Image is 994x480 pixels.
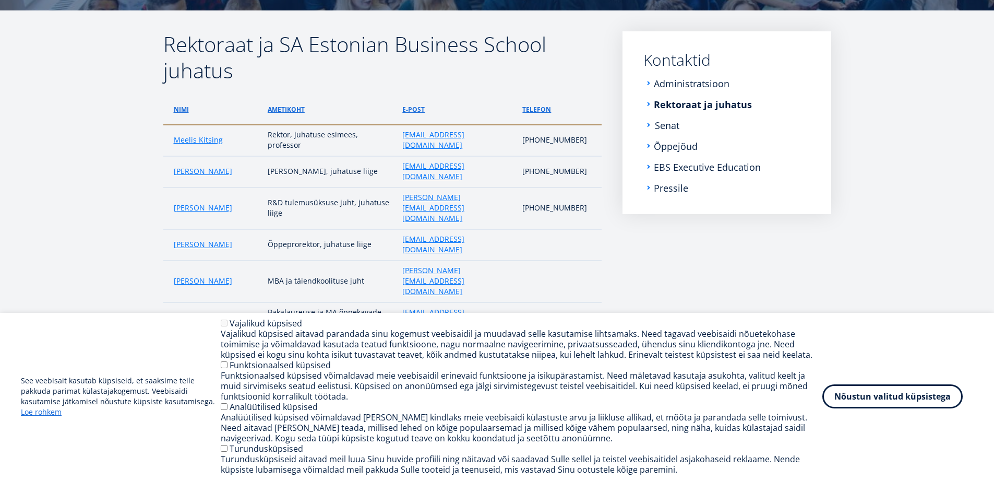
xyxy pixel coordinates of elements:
div: Analüütilised küpsised võimaldavad [PERSON_NAME] kindlaks meie veebisaidi külastuste arvu ja liik... [221,412,822,443]
a: [EMAIL_ADDRESS][DOMAIN_NAME] [402,161,512,182]
td: MBA ja täiendkoolituse juht [262,261,397,302]
a: Meelis Kitsing [174,135,223,145]
a: e-post [402,104,425,115]
a: [PERSON_NAME] [174,312,232,323]
button: Nõustun valitud küpsistega [822,384,963,408]
a: EBS Executive Education [654,162,761,172]
a: [PERSON_NAME] [174,276,232,286]
div: Funktsionaalsed küpsised võimaldavad meie veebisaidil erinevaid funktsioone ja isikupärastamist. ... [221,370,822,402]
a: [PERSON_NAME] [174,203,232,213]
a: telefon [522,104,551,115]
a: Kontaktid [643,52,810,68]
p: See veebisait kasutab küpsiseid, et saaksime teile pakkuda parimat külastajakogemust. Veebisaidi ... [21,376,221,417]
td: Õppeprorektor, juhatuse liige [262,229,397,261]
td: R&D tulemusüksuse juht, juhatuse liige [262,188,397,229]
a: Senat [655,120,679,131]
a: Õppejõud [654,141,698,151]
a: [EMAIL_ADDRESS][DOMAIN_NAME] [402,307,512,328]
a: [PERSON_NAME][EMAIL_ADDRESS][DOMAIN_NAME] [402,265,512,297]
td: Bakalaureuse ja MA õppekavade juht, lektor [262,302,397,334]
label: Vajalikud küpsised [230,318,302,329]
label: Turundusküpsised [230,443,303,454]
a: ametikoht [268,104,305,115]
a: [PERSON_NAME] [174,239,232,250]
td: [PHONE_NUMBER] [517,156,601,188]
p: Rektor, juhatuse esimees, professor [268,130,392,150]
a: Rektoraat ja juhatus [654,99,752,110]
a: [PERSON_NAME][EMAIL_ADDRESS][DOMAIN_NAME] [402,192,512,224]
a: Nimi [174,104,189,115]
label: Analüütilised küpsised [230,401,318,413]
div: Turundusküpsiseid aitavad meil luua Sinu huvide profiili ning näitavad või saadavad Sulle sellel ... [221,454,822,475]
label: Funktsionaalsed küpsised [230,359,331,371]
td: [PERSON_NAME], juhatuse liige [262,156,397,188]
div: Vajalikud küpsised aitavad parandada sinu kogemust veebisaidil ja muudavad selle kasutamise lihts... [221,329,822,360]
a: Pressile [654,183,688,193]
a: Loe rohkem [21,407,62,417]
a: [EMAIL_ADDRESS][DOMAIN_NAME] [402,234,512,255]
td: [PHONE_NUMBER] [517,188,601,229]
a: [PERSON_NAME] [174,166,232,177]
a: Administratsioon [654,78,729,89]
h2: Rektoraat ja SA Estonian Business School juhatus [163,31,602,84]
p: [PHONE_NUMBER] [522,135,591,145]
a: [EMAIL_ADDRESS][DOMAIN_NAME] [402,130,512,150]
